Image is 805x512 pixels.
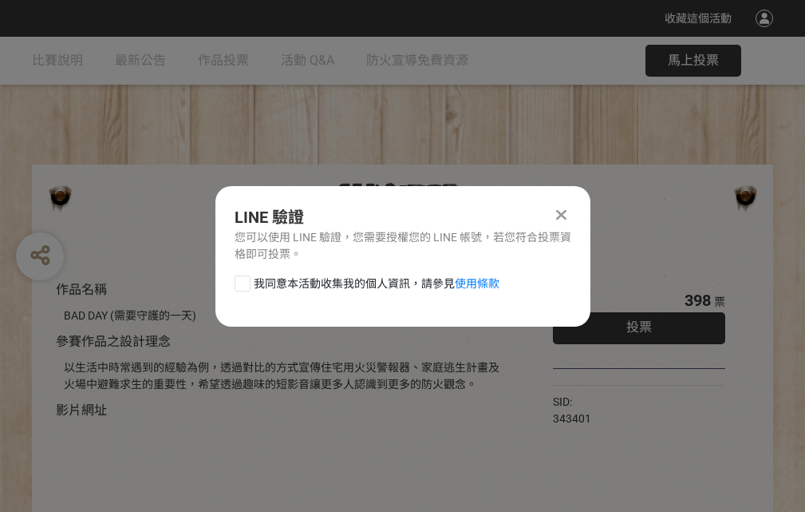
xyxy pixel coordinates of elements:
div: LINE 驗證 [235,205,571,229]
span: 投票 [626,320,652,335]
a: 使用條款 [455,277,499,290]
a: 最新公告 [115,37,166,85]
a: 比賽說明 [32,37,83,85]
span: 影片網址 [56,403,107,418]
a: 防火宣導免費資源 [366,37,468,85]
div: 以生活中時常遇到的經驗為例，透過對比的方式宣傳住宅用火災警報器、家庭逃生計畫及火場中避難求生的重要性，希望透過趣味的短影音讓更多人認識到更多的防火觀念。 [64,359,505,393]
span: 比賽說明 [32,53,83,68]
span: 防火宣導免費資源 [366,53,468,68]
a: 活動 Q&A [281,37,334,85]
span: 最新公告 [115,53,166,68]
span: 票 [714,296,725,308]
div: BAD DAY (需要守護的一天) [64,308,505,324]
div: 您可以使用 LINE 驗證，您需要授權您的 LINE 帳號，若您符合投票資格即可投票。 [235,229,571,263]
span: 作品名稱 [56,282,107,297]
a: 作品投票 [198,37,249,85]
span: 我同意本活動收集我的個人資訊，請參見 [254,276,499,292]
span: 收藏這個活動 [665,12,732,25]
iframe: Facebook Share [595,394,675,410]
span: 馬上投票 [668,53,719,68]
span: 活動 Q&A [281,53,334,68]
span: SID: 343401 [553,395,591,425]
button: 馬上投票 [645,45,741,77]
span: 作品投票 [198,53,249,68]
span: 參賽作品之設計理念 [56,334,171,349]
span: 398 [685,291,711,310]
